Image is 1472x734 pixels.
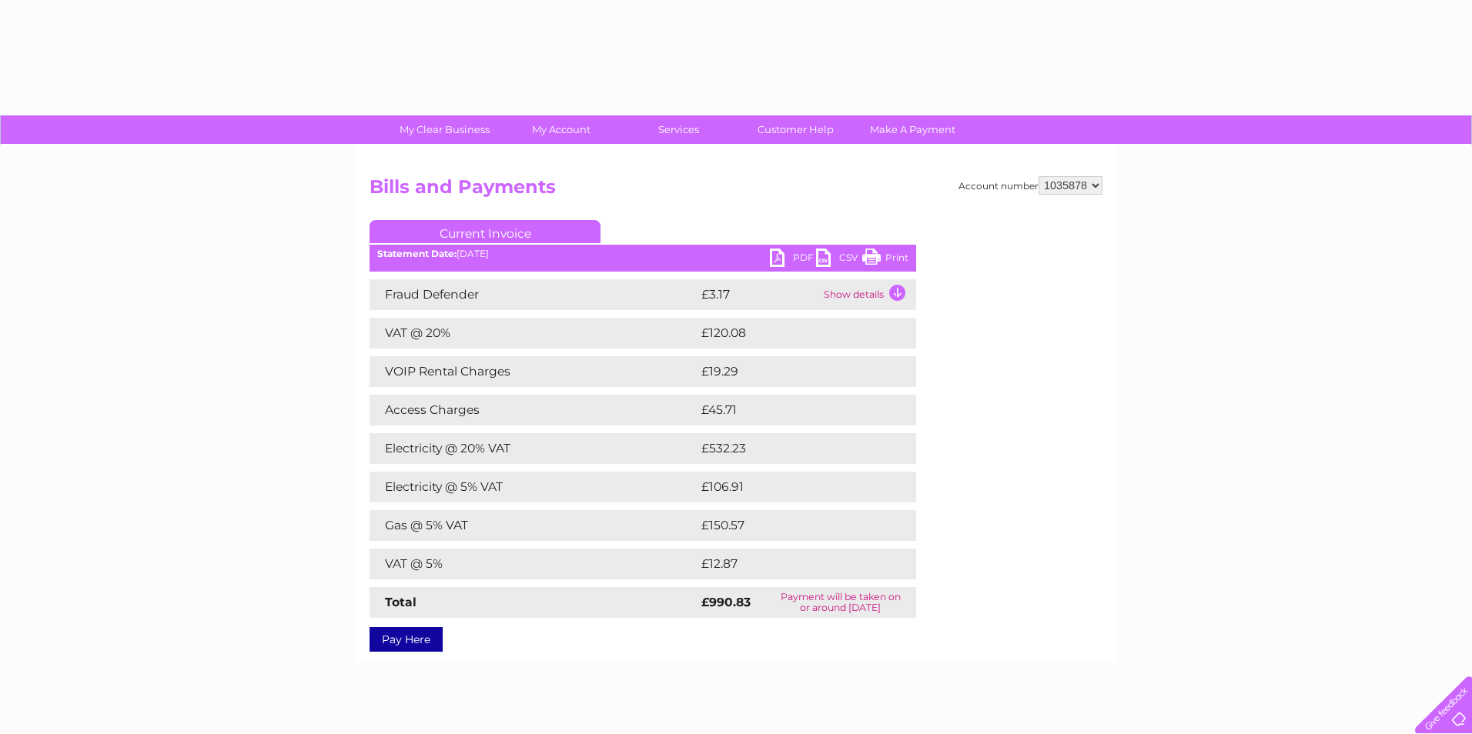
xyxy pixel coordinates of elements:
strong: £990.83 [701,595,751,609]
td: Electricity @ 5% VAT [370,472,698,502]
td: Gas @ 5% VAT [370,510,698,541]
td: £3.17 [698,279,820,310]
td: £45.71 [698,395,883,425]
td: £12.87 [698,549,884,579]
h2: Bills and Payments [370,176,1102,205]
a: Make A Payment [849,115,976,144]
a: My Account [498,115,625,144]
a: Services [615,115,742,144]
td: VAT @ 20% [370,318,698,349]
td: £19.29 [698,356,884,387]
strong: Total [385,595,417,609]
td: £120.08 [698,318,888,349]
div: [DATE] [370,249,916,259]
a: PDF [770,249,816,271]
td: Access Charges [370,395,698,425]
td: VAT @ 5% [370,549,698,579]
td: £150.57 [698,510,888,541]
a: Print [862,249,908,271]
a: Customer Help [732,115,859,144]
td: VOIP Rental Charges [370,356,698,387]
div: Account number [958,176,1102,195]
td: £106.91 [698,472,887,502]
td: Payment will be taken on or around [DATE] [765,587,916,618]
td: Show details [820,279,916,310]
td: Fraud Defender [370,279,698,310]
a: Current Invoice [370,220,601,243]
a: CSV [816,249,862,271]
a: My Clear Business [381,115,508,144]
a: Pay Here [370,627,443,652]
td: £532.23 [698,433,888,464]
td: Electricity @ 20% VAT [370,433,698,464]
b: Statement Date: [377,248,457,259]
